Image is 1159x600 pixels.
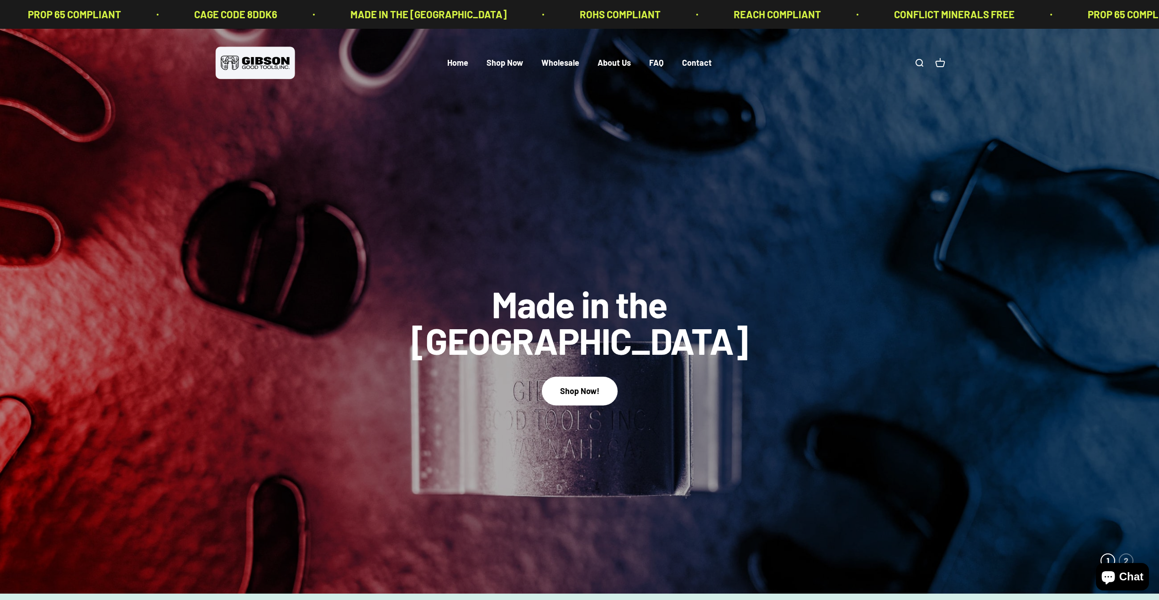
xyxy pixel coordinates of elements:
[889,6,1010,22] p: CONFLICT MINERALS FREE
[542,377,618,405] button: Shop Now!
[729,6,816,22] p: REACH COMPLIANT
[23,6,116,22] p: PROP 65 COMPLIANT
[560,384,599,398] div: Shop Now!
[649,58,664,68] a: FAQ
[447,58,468,68] a: Home
[575,6,656,22] p: ROHS COMPLIANT
[1101,553,1115,568] button: 1
[346,6,502,22] p: MADE IN THE [GEOGRAPHIC_DATA]
[190,6,273,22] p: CAGE CODE 8DDK6
[402,318,758,362] split-lines: Made in the [GEOGRAPHIC_DATA]
[487,58,523,68] a: Shop Now
[1093,563,1152,593] inbox-online-store-chat: Shopify online store chat
[682,58,712,68] a: Contact
[541,58,579,68] a: Wholesale
[1119,553,1133,568] button: 2
[598,58,631,68] a: About Us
